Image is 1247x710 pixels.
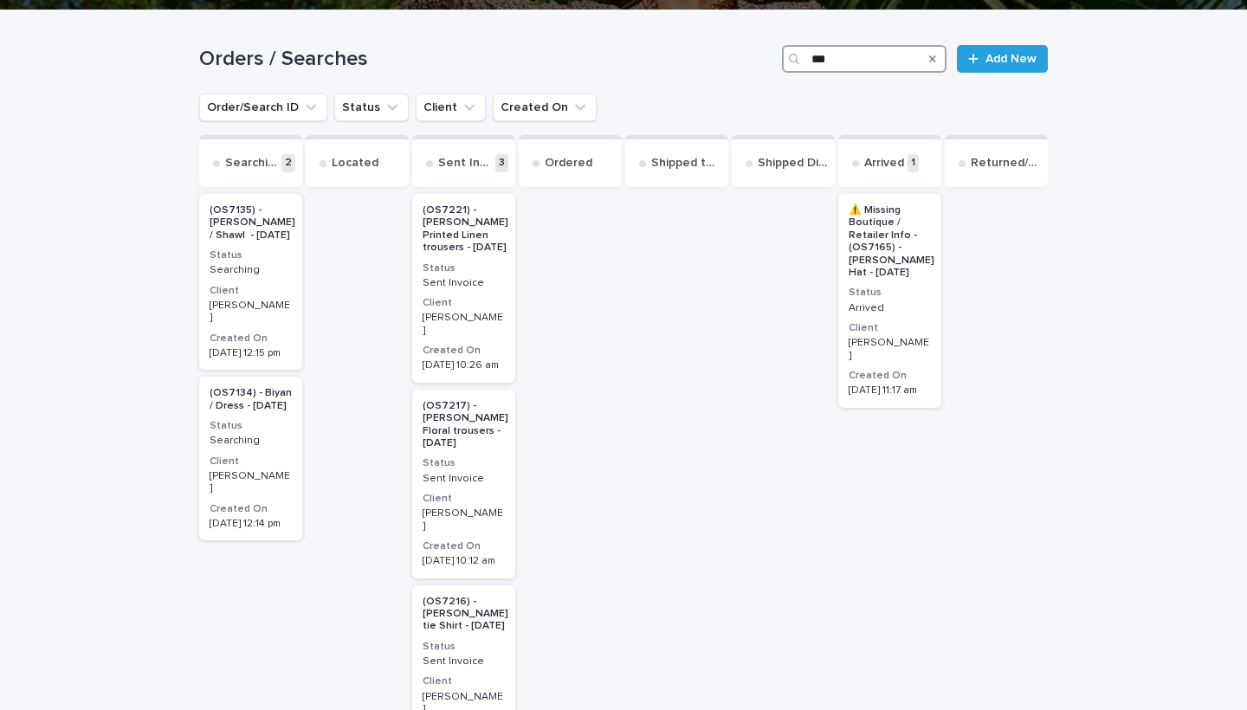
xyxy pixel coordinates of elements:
h3: Status [210,248,292,262]
input: Search [782,45,947,73]
p: Sent Invoice [438,156,492,171]
a: (OS7221) - [PERSON_NAME] Printed Linen trousers - [DATE]StatusSent InvoiceClient[PERSON_NAME]Crea... [412,194,515,383]
p: (OS7135) - [PERSON_NAME] / Shawl - [DATE] [210,204,295,242]
h3: Status [423,261,505,275]
h3: Created On [423,344,505,358]
p: Shipped Direct [758,156,828,171]
p: (OS7217) - [PERSON_NAME] Floral trousers - [DATE] [423,400,508,450]
p: Sent Invoice [423,473,505,485]
a: (OS7217) - [PERSON_NAME] Floral trousers - [DATE]StatusSent InvoiceClient[PERSON_NAME]Created On[... [412,390,515,578]
p: [DATE] 11:17 am [849,384,931,397]
p: [PERSON_NAME] [210,470,292,495]
p: [PERSON_NAME] [423,507,505,532]
p: [PERSON_NAME] [849,337,931,362]
h3: Client [849,321,931,335]
h3: Client [423,492,505,506]
h3: Status [423,640,505,654]
a: (OS7134) - Biyan / Dress - [DATE]StatusSearchingClient[PERSON_NAME]Created On[DATE] 12:14 pm [199,377,302,540]
p: [DATE] 12:15 pm [210,347,292,359]
p: 3 [495,154,508,172]
p: Ordered [545,156,592,171]
p: (OS7134) - Biyan / Dress - [DATE] [210,387,292,412]
p: Searching [225,156,278,171]
h3: Client [210,284,292,298]
h3: Client [210,455,292,468]
h3: Created On [210,502,292,516]
p: Searching [210,264,292,276]
h3: Created On [210,332,292,345]
button: Status [334,94,409,121]
p: Arrived [864,156,904,171]
p: 1 [908,154,919,172]
a: ⚠️ Missing Boutique / Retailer Info - (OS7165) - [PERSON_NAME] Hat - [DATE]StatusArrivedClient[PE... [838,194,941,408]
h3: Client [423,674,505,688]
p: Returned/Exchanged [971,156,1041,171]
p: Shipped to Office [651,156,721,171]
p: Sent Invoice [423,655,505,668]
p: Arrived [849,302,931,314]
p: [DATE] 10:26 am [423,359,505,371]
p: [DATE] 10:12 am [423,555,505,567]
h3: Status [423,456,505,470]
a: (OS7135) - [PERSON_NAME] / Shawl - [DATE]StatusSearchingClient[PERSON_NAME]Created On[DATE] 12:15 pm [199,194,302,370]
p: Sent Invoice [423,277,505,289]
p: Located [332,156,378,171]
h1: Orders / Searches [199,47,775,72]
p: [DATE] 12:14 pm [210,518,292,530]
p: ⚠️ Missing Boutique / Retailer Info - (OS7165) - [PERSON_NAME] Hat - [DATE] [849,204,934,279]
button: Order/Search ID [199,94,327,121]
h3: Created On [423,539,505,553]
a: Add New [957,45,1048,73]
p: [PERSON_NAME] [423,312,505,337]
p: 2 [281,154,295,172]
p: (OS7221) - [PERSON_NAME] Printed Linen trousers - [DATE] [423,204,508,255]
h3: Status [849,286,931,300]
span: Add New [985,53,1037,65]
p: [PERSON_NAME] [210,300,292,325]
h3: Client [423,296,505,310]
p: Searching [210,435,292,447]
h3: Created On [849,369,931,383]
button: Client [416,94,486,121]
button: Created On [493,94,597,121]
h3: Status [210,419,292,433]
p: (OS7216) - [PERSON_NAME] tie Shirt - [DATE] [423,596,508,633]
